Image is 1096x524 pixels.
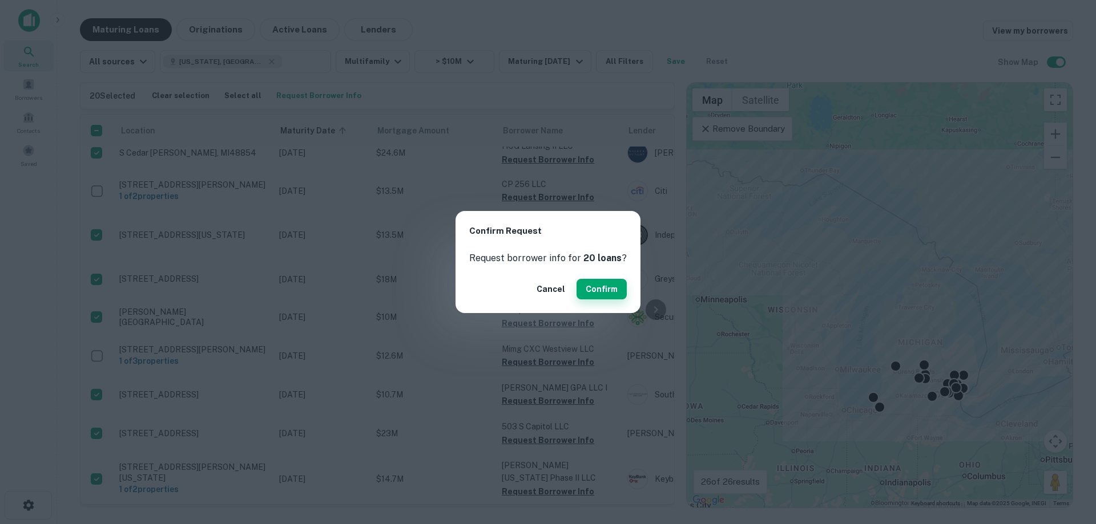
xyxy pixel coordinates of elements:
[1039,433,1096,488] iframe: Chat Widget
[532,279,570,299] button: Cancel
[583,253,622,263] strong: 20 loans
[456,211,640,251] h2: Confirm Request
[469,251,627,265] p: Request borrower info for ?
[577,279,627,299] button: Confirm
